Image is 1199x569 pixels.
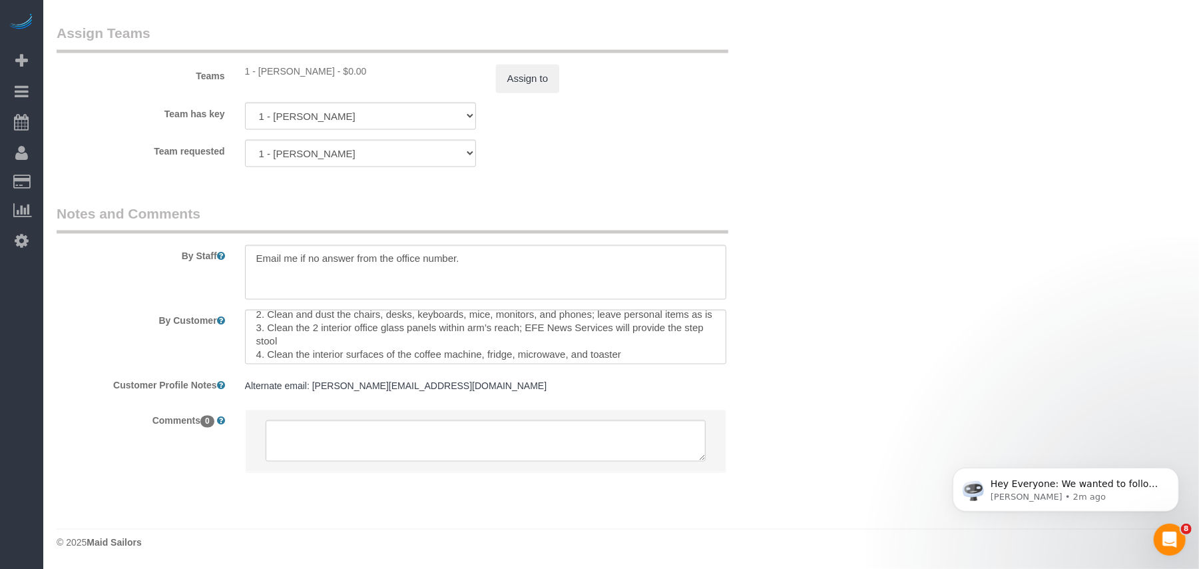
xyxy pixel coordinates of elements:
[58,51,230,63] p: Message from Ellie, sent 2m ago
[496,65,560,93] button: Assign to
[933,440,1199,533] iframe: Intercom notifications message
[1181,524,1192,534] span: 8
[8,13,35,32] img: Automaid Logo
[245,65,476,78] div: 2.5 hours x $0.00/hour
[200,416,214,428] span: 0
[47,103,235,121] label: Team has key
[57,204,728,234] legend: Notes and Comments
[57,23,728,53] legend: Assign Teams
[58,39,228,182] span: Hey Everyone: We wanted to follow up and let you know we have been closely monitoring the account...
[47,310,235,328] label: By Customer
[47,140,235,158] label: Team requested
[57,536,1186,550] div: © 2025
[47,245,235,263] label: By Staff
[47,410,235,428] label: Comments
[1154,524,1186,556] iframe: Intercom live chat
[47,65,235,83] label: Teams
[245,380,727,393] pre: Alternate email: [PERSON_NAME][EMAIL_ADDRESS][DOMAIN_NAME]
[87,538,141,548] strong: Maid Sailors
[47,374,235,392] label: Customer Profile Notes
